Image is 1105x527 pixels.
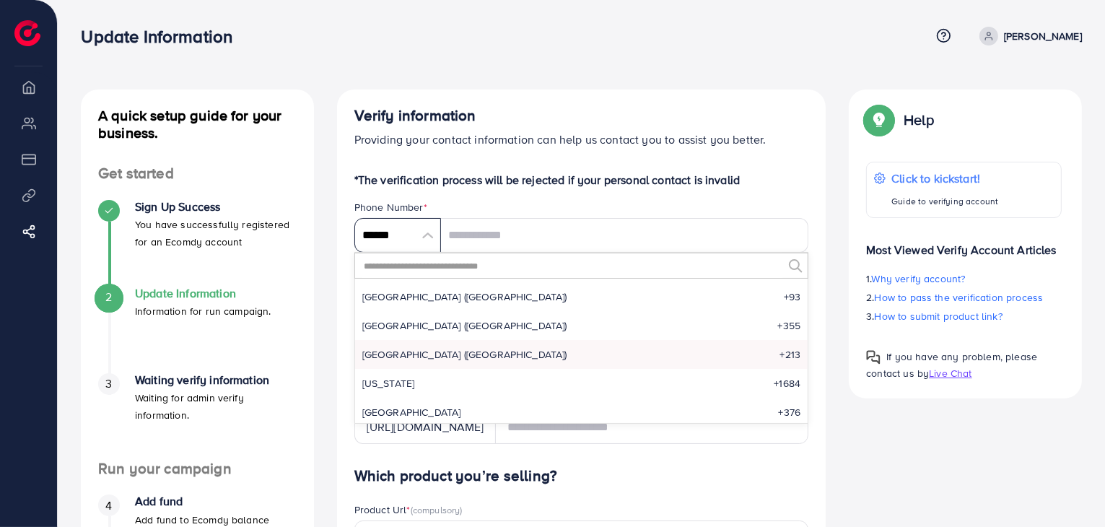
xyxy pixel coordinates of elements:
[105,375,112,392] span: 3
[362,405,461,419] span: [GEOGRAPHIC_DATA]
[81,287,314,373] li: Update Information
[354,131,809,148] p: Providing your contact information can help us contact you to assist you better.
[784,289,800,304] span: +93
[866,350,881,365] img: Popup guide
[135,495,269,508] h4: Add fund
[779,405,801,419] span: +376
[866,289,1062,306] p: 2.
[872,271,966,286] span: Why verify account?
[866,230,1062,258] p: Most Viewed Verify Account Articles
[866,107,892,133] img: Popup guide
[866,270,1062,287] p: 1.
[1004,27,1082,45] p: [PERSON_NAME]
[354,200,427,214] label: Phone Number
[362,318,567,333] span: [GEOGRAPHIC_DATA] ([GEOGRAPHIC_DATA])
[778,318,801,333] span: +355
[135,389,297,424] p: Waiting for admin verify information.
[891,193,998,210] p: Guide to verifying account
[81,107,314,141] h4: A quick setup guide for your business.
[875,290,1044,305] span: How to pass the verification process
[362,376,415,391] span: [US_STATE]
[891,170,998,187] p: Click to kickstart!
[354,502,463,517] label: Product Url
[135,216,297,251] p: You have successfully registered for an Ecomdy account
[780,347,801,362] span: +213
[866,308,1062,325] p: 3.
[81,165,314,183] h4: Get started
[866,349,1037,380] span: If you have any problem, please contact us by
[135,287,271,300] h4: Update Information
[354,409,496,444] div: [URL][DOMAIN_NAME]
[135,373,297,387] h4: Waiting verify information
[81,26,244,47] h3: Update Information
[974,27,1082,45] a: [PERSON_NAME]
[135,302,271,320] p: Information for run campaign.
[411,503,463,516] span: (compulsory)
[14,20,40,46] img: logo
[904,111,934,129] p: Help
[875,309,1003,323] span: How to submit product link?
[81,200,314,287] li: Sign Up Success
[354,107,809,125] h4: Verify information
[81,373,314,460] li: Waiting verify information
[354,171,809,188] p: *The verification process will be rejected if your personal contact is invalid
[135,200,297,214] h4: Sign Up Success
[81,460,314,478] h4: Run your campaign
[362,347,567,362] span: [GEOGRAPHIC_DATA] (‫[GEOGRAPHIC_DATA]‬‎)
[774,376,800,391] span: +1684
[929,366,971,380] span: Live Chat
[105,289,112,305] span: 2
[1044,462,1094,516] iframe: Chat
[362,289,567,304] span: [GEOGRAPHIC_DATA] (‫[GEOGRAPHIC_DATA]‬‎)
[354,467,809,485] h4: Which product you’re selling?
[105,497,112,514] span: 4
